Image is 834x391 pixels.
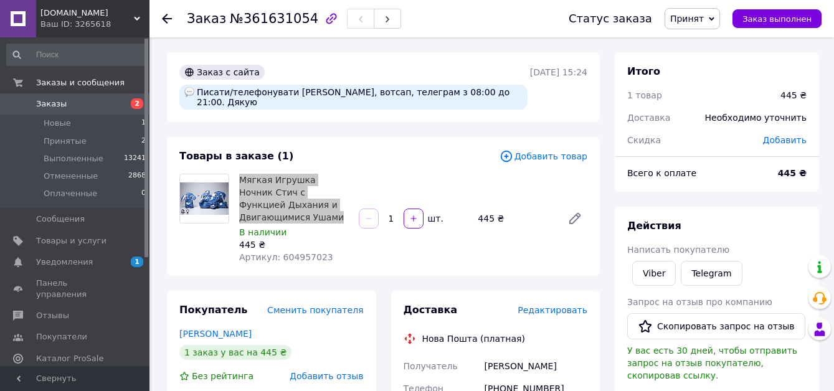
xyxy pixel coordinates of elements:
div: Писати/телефонувати [PERSON_NAME], вотсап, телеграм з 08:00 до 21:00. Дякую [179,85,528,110]
span: Stil-i-Sport.com [40,7,134,19]
span: 1 [141,118,146,129]
span: Получатель [404,361,458,371]
span: У вас есть 30 дней, чтобы отправить запрос на отзыв покупателю, скопировав ссылку. [627,346,797,380]
input: Поиск [6,44,147,66]
span: Доставка [627,113,670,123]
span: 2868 [128,171,146,182]
span: Отмененные [44,171,98,182]
span: Написать покупателю [627,245,729,255]
span: В наличии [239,227,287,237]
span: Каталог ProSale [36,353,103,364]
span: 1 товар [627,90,662,100]
div: 445 ₴ [239,238,349,251]
span: Заказы [36,98,67,110]
span: Товары и услуги [36,235,107,247]
span: Принятые [44,136,87,147]
time: [DATE] 15:24 [530,67,587,77]
span: 2 [141,136,146,147]
div: Необходимо уточнить [698,104,814,131]
span: Действия [627,220,681,232]
img: Мягкая Игрушка Ночник Стич с Функцией Дыхания и Двигающимися Ушами [180,182,229,214]
b: 445 ₴ [778,168,807,178]
span: 0 [141,188,146,199]
span: Новые [44,118,71,129]
a: [PERSON_NAME] [179,329,252,339]
div: [PERSON_NAME] [482,355,590,377]
div: Ваш ID: 3265618 [40,19,149,30]
span: Покупатель [179,304,247,316]
span: Оплаченные [44,188,97,199]
span: Заказ [187,11,226,26]
span: Заказ выполнен [742,14,812,24]
span: Принят [670,14,704,24]
span: Добавить отзыв [290,371,363,381]
span: Скидка [627,135,661,145]
span: Сменить покупателя [267,305,363,315]
div: Статус заказа [569,12,652,25]
span: Уведомления [36,257,93,268]
div: 1 заказ у вас на 445 ₴ [179,345,291,360]
span: Сообщения [36,214,85,225]
div: 445 ₴ [780,89,807,101]
a: Мягкая Игрушка Ночник Стич с Функцией Дыхания и Двигающимися Ушами [239,175,344,222]
a: Редактировать [562,206,587,231]
a: Viber [632,261,676,286]
button: Скопировать запрос на отзыв [627,313,805,339]
span: Редактировать [518,305,587,315]
div: Нова Пошта (платная) [419,332,528,345]
span: Отзывы [36,310,69,321]
span: Артикул: 604957023 [239,252,333,262]
span: Добавить товар [500,149,587,163]
span: Заказы и сообщения [36,77,125,88]
span: Запрос на отзыв про компанию [627,297,772,307]
span: Итого [627,65,660,77]
div: Заказ с сайта [179,65,265,80]
div: 445 ₴ [473,210,557,227]
span: 2 [131,98,143,109]
span: Без рейтинга [192,371,254,381]
span: Выполненные [44,153,103,164]
span: Добавить [763,135,807,145]
span: Панель управления [36,278,115,300]
div: Вернуться назад [162,12,172,25]
button: Заказ выполнен [732,9,822,28]
span: Доставка [404,304,458,316]
a: Telegram [681,261,742,286]
span: №361631054 [230,11,318,26]
span: Всего к оплате [627,168,696,178]
span: Товары в заказе (1) [179,150,293,162]
img: :speech_balloon: [184,87,194,97]
div: шт. [425,212,445,225]
span: 1 [131,257,143,267]
span: Покупатели [36,331,87,342]
span: 13241 [124,153,146,164]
